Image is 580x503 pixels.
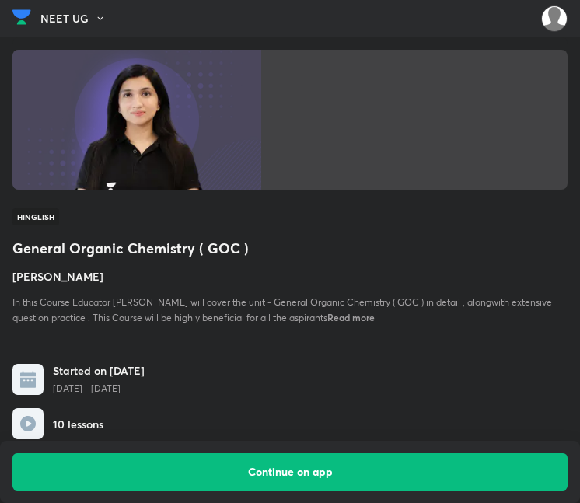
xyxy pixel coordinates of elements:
img: Company Logo [12,5,31,29]
img: Amisha Rani [541,5,568,32]
h6: Started on [DATE] [53,362,145,379]
button: Continue on app [12,453,568,491]
button: NEET UG [40,7,115,30]
a: Company Logo [12,5,31,33]
img: Thumbnail [12,50,261,190]
p: [DATE] - [DATE] [53,382,145,396]
h1: General Organic Chemistry ( GOC ) [12,238,568,259]
h4: [PERSON_NAME] [12,268,568,285]
span: In this Course Educator [PERSON_NAME] will cover the unit - General Organic Chemistry ( GOC ) in ... [12,296,552,323]
span: Read more [327,311,375,323]
h6: 10 lessons [53,416,103,432]
span: Hinglish [12,208,59,225]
